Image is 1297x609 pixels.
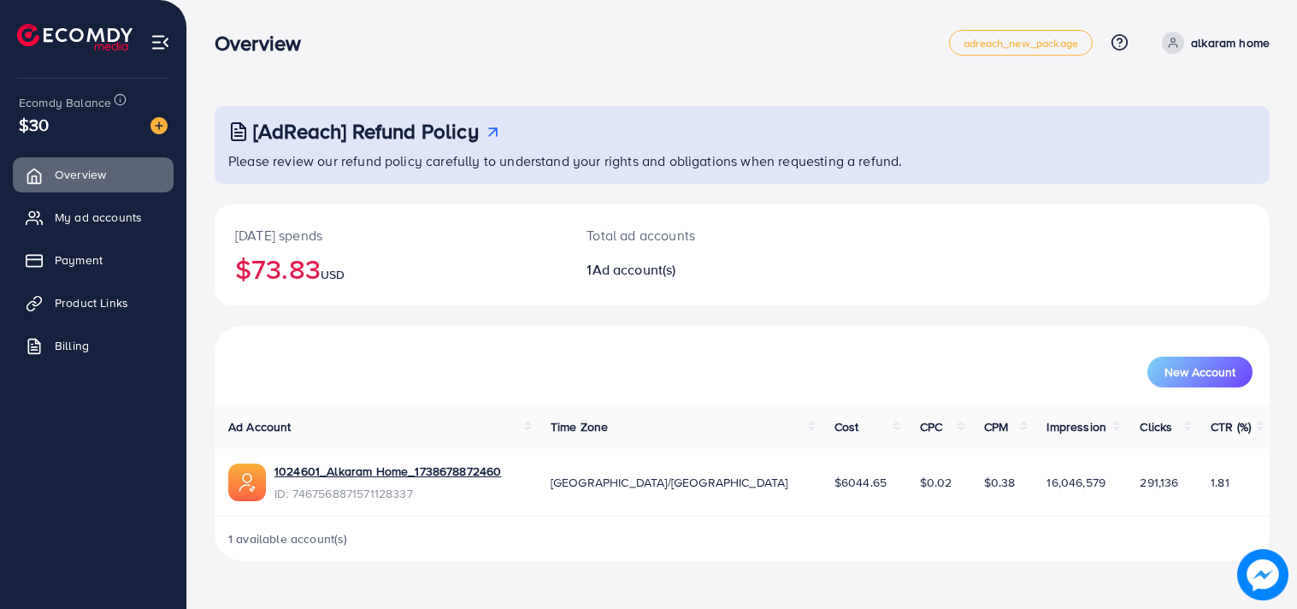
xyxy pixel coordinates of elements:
[834,474,887,491] span: $6044.65
[920,474,952,491] span: $0.02
[13,243,174,277] a: Payment
[55,337,89,354] span: Billing
[964,38,1078,49] span: adreach_new_package
[984,418,1008,435] span: CPM
[55,294,128,311] span: Product Links
[253,119,479,144] h3: [AdReach] Refund Policy
[274,463,501,480] a: 1024601_Alkaram Home_1738678872460
[920,418,942,435] span: CPC
[1211,474,1229,491] span: 1.81
[13,328,174,363] a: Billing
[274,485,501,502] span: ID: 7467568871571128337
[1140,418,1172,435] span: Clicks
[150,117,168,134] img: image
[13,157,174,192] a: Overview
[587,225,810,245] p: Total ad accounts
[321,266,345,283] span: USD
[13,286,174,320] a: Product Links
[1164,366,1235,378] span: New Account
[215,31,315,56] h3: Overview
[984,474,1016,491] span: $0.38
[949,30,1093,56] a: adreach_new_package
[587,262,810,278] h2: 1
[228,418,292,435] span: Ad Account
[150,33,170,52] img: menu
[19,94,111,111] span: Ecomdy Balance
[1191,33,1270,53] p: alkaram home
[17,24,133,50] img: logo
[235,252,545,285] h2: $73.83
[1046,474,1105,491] span: 16,046,579
[235,225,545,245] p: [DATE] spends
[834,418,859,435] span: Cost
[228,151,1259,171] p: Please review our refund policy carefully to understand your rights and obligations when requesti...
[228,530,348,547] span: 1 available account(s)
[1211,418,1251,435] span: CTR (%)
[55,251,103,269] span: Payment
[551,418,608,435] span: Time Zone
[228,464,266,501] img: ic-ads-acc.e4c84228.svg
[592,260,676,279] span: Ad account(s)
[1155,32,1270,54] a: alkaram home
[1046,418,1106,435] span: Impression
[551,474,788,491] span: [GEOGRAPHIC_DATA]/[GEOGRAPHIC_DATA]
[13,200,174,234] a: My ad accounts
[1237,549,1288,600] img: image
[19,112,49,137] span: $30
[1140,474,1178,491] span: 291,136
[55,209,142,226] span: My ad accounts
[55,166,106,183] span: Overview
[1147,357,1253,387] button: New Account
